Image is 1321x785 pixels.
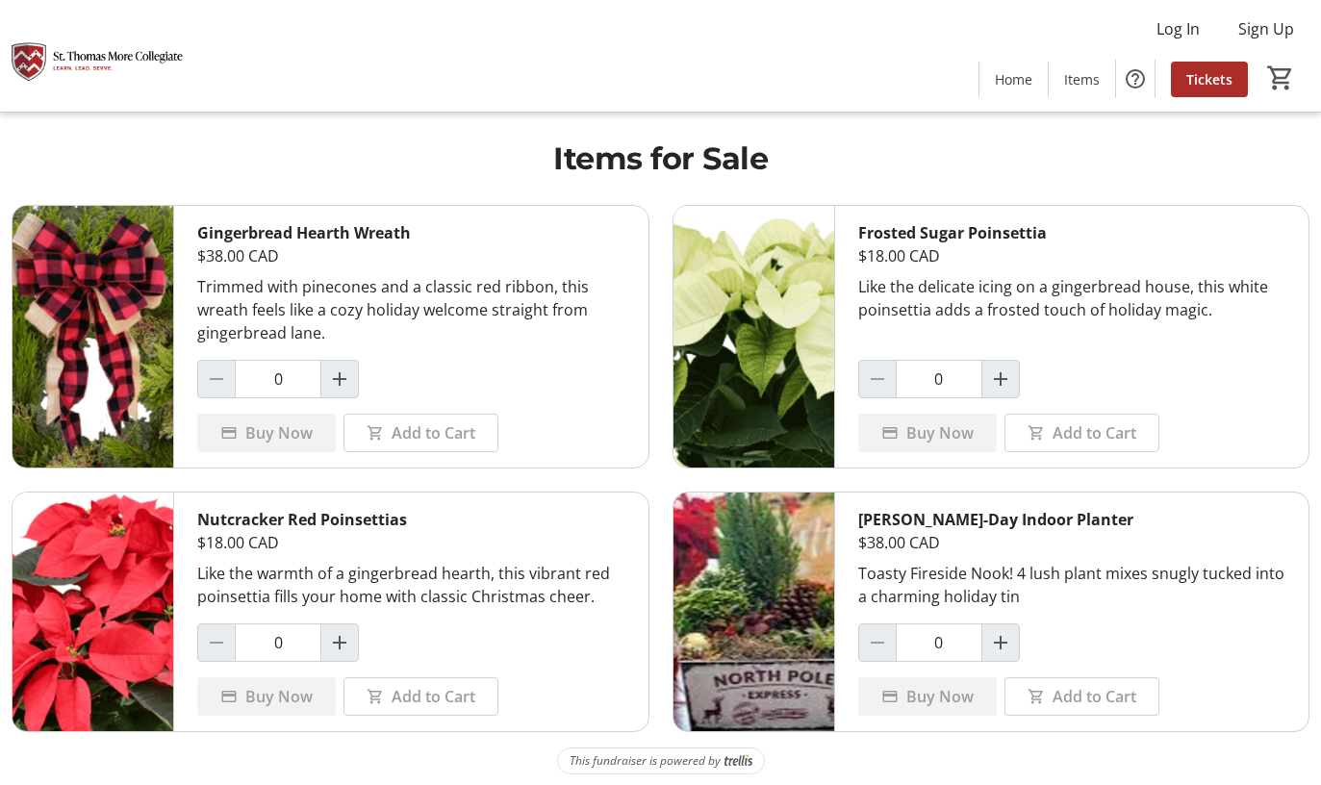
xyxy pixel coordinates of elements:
h1: Items for Sale [12,136,1309,182]
img: Gingerbread Hearth Wreath [13,206,173,468]
a: Items [1049,62,1115,97]
div: $18.00 CAD [197,531,625,554]
div: Like the delicate icing on a gingerbread house, this white poinsettia adds a frosted touch of hol... [858,275,1286,321]
div: Frosted Sugar Poinsettia [858,221,1286,244]
button: Cart [1263,61,1298,95]
img: Frosted Sugar Poinsettia [673,206,834,468]
input: Gingerbread Hearth Wreath Quantity [235,360,321,398]
span: Tickets [1186,69,1232,89]
span: Sign Up [1238,17,1294,40]
img: Trellis Logo [724,754,752,768]
button: Increment by one [321,361,358,397]
span: Home [995,69,1032,89]
button: Increment by one [982,624,1019,661]
span: Log In [1156,17,1200,40]
input: Holly-Day Indoor Planter Quantity [896,623,982,662]
div: $38.00 CAD [197,244,625,267]
button: Sign Up [1223,13,1309,44]
div: Trimmed with pinecones and a classic red ribbon, this wreath feels like a cozy holiday welcome st... [197,275,625,344]
div: Like the warmth of a gingerbread hearth, this vibrant red poinsettia fills your home with classic... [197,562,625,608]
div: $38.00 CAD [858,531,1286,554]
input: Nutcracker Red Poinsettias Quantity [235,623,321,662]
input: Frosted Sugar Poinsettia Quantity [896,360,982,398]
img: Nutcracker Red Poinsettias [13,493,173,731]
div: $18.00 CAD [858,244,1286,267]
div: Nutcracker Red Poinsettias [197,508,625,531]
a: Home [979,62,1048,97]
button: Help [1116,60,1155,98]
button: Log In [1141,13,1215,44]
button: Increment by one [321,624,358,661]
span: Items [1064,69,1100,89]
div: Gingerbread Hearth Wreath [197,221,625,244]
img: Holly-Day Indoor Planter [673,493,834,731]
img: St. Thomas More Collegiate #2's Logo [12,8,183,104]
div: Toasty Fireside Nook! 4 lush plant mixes snugly tucked into a charming holiday tin [858,562,1286,608]
span: This fundraiser is powered by [570,752,721,770]
button: Increment by one [982,361,1019,397]
div: [PERSON_NAME]-Day Indoor Planter [858,508,1286,531]
a: Tickets [1171,62,1248,97]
